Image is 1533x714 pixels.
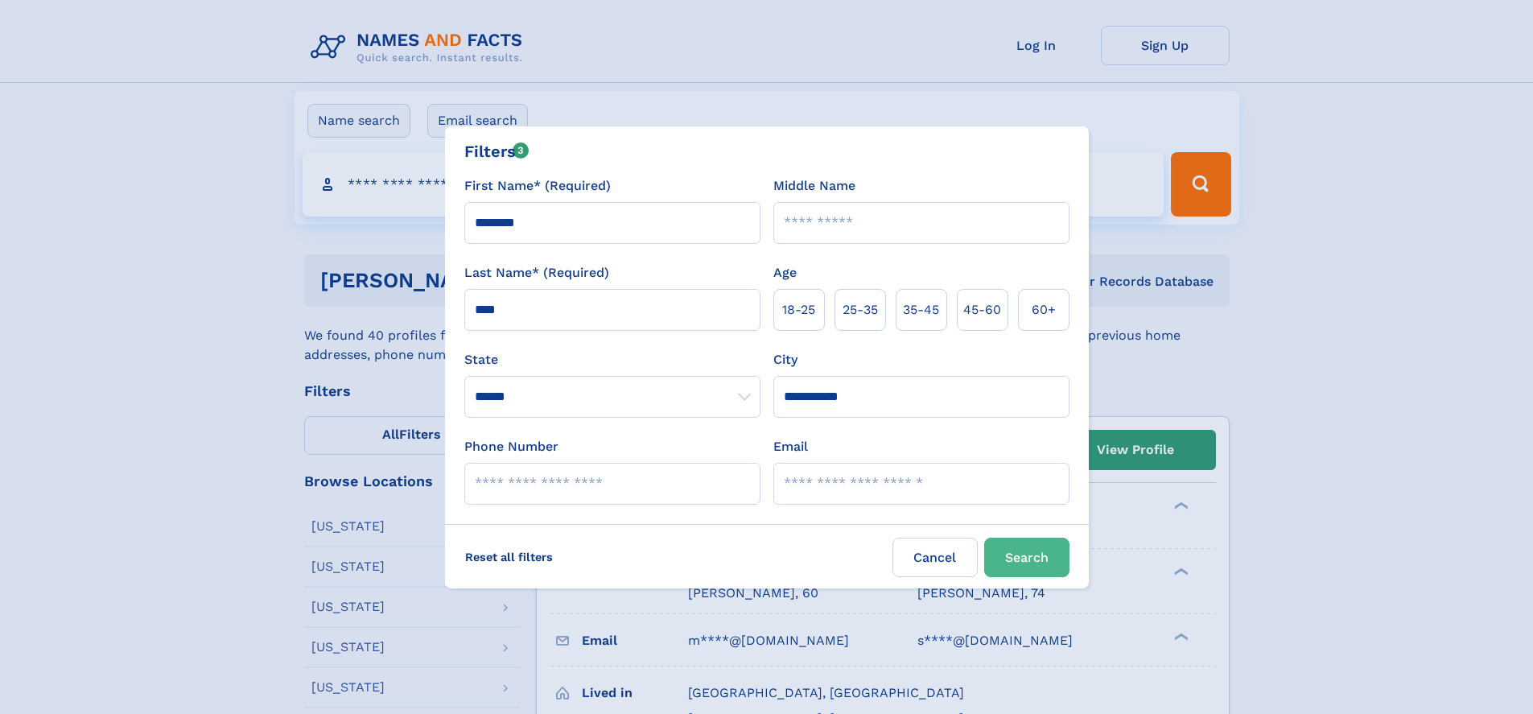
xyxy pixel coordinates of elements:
[782,300,815,320] span: 18‑25
[773,350,797,369] label: City
[963,300,1001,320] span: 45‑60
[773,437,808,456] label: Email
[464,263,609,283] label: Last Name* (Required)
[464,176,611,196] label: First Name* (Required)
[892,538,978,577] label: Cancel
[464,350,760,369] label: State
[773,263,797,283] label: Age
[1032,300,1056,320] span: 60+
[773,176,855,196] label: Middle Name
[455,538,563,576] label: Reset all filters
[984,538,1069,577] button: Search
[464,437,558,456] label: Phone Number
[903,300,939,320] span: 35‑45
[464,139,530,163] div: Filters
[843,300,878,320] span: 25‑35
